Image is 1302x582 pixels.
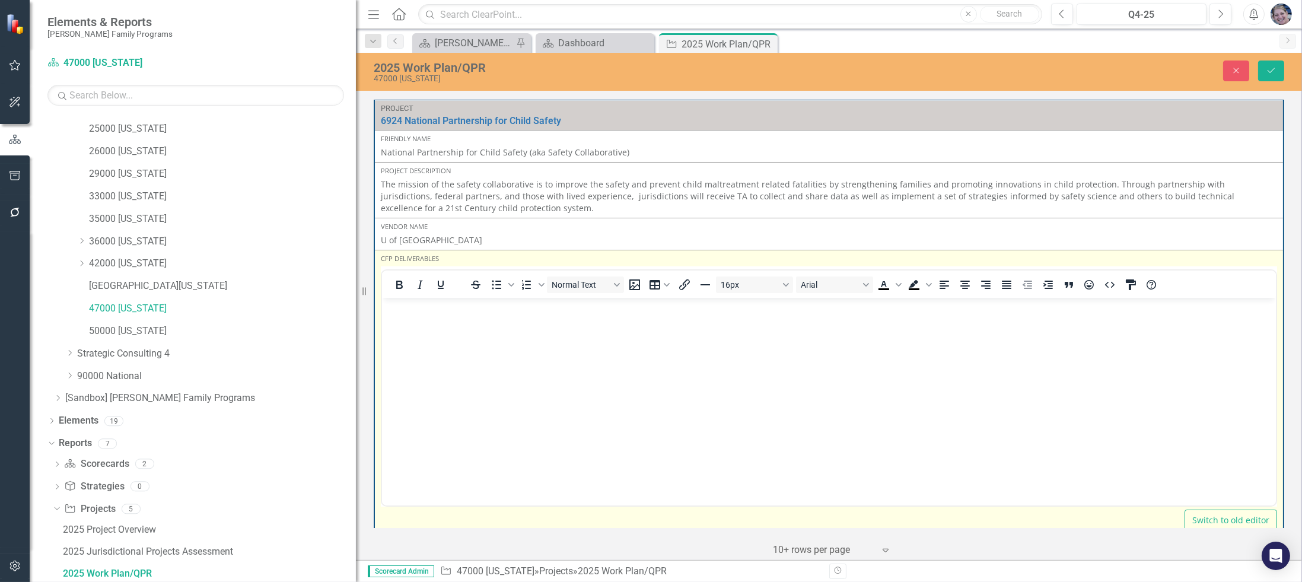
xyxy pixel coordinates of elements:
[976,276,996,293] button: Align right
[539,565,573,577] a: Projects
[389,276,409,293] button: Bold
[1080,276,1100,293] button: Emojis
[60,520,356,539] a: 2025 Project Overview
[547,276,624,293] button: Block Normal Text
[59,437,92,450] a: Reports
[89,257,356,271] a: 42000 [US_STATE]
[997,276,1017,293] button: Justify
[796,276,873,293] button: Font Arial
[381,179,1277,214] p: The mission of the safety collaborative is to improve the safety and prevent child maltreatment r...
[645,276,674,293] button: Table
[381,166,1277,176] div: Project Description
[955,276,975,293] button: Align center
[1100,276,1120,293] button: HTML Editor
[381,147,629,158] span: National Partnership for Child Safety (aka Safety Collaborative)
[625,276,645,293] button: Insert image
[418,4,1042,25] input: Search ClearPoint...
[539,36,651,50] a: Dashboard
[5,12,27,35] img: ClearPoint Strategy
[47,56,196,70] a: 47000 [US_STATE]
[135,459,154,469] div: 2
[558,36,651,50] div: Dashboard
[89,235,356,249] a: 36000 [US_STATE]
[1081,8,1203,22] div: Q4-25
[1077,4,1207,25] button: Q4-25
[47,29,173,39] small: [PERSON_NAME] Family Programs
[63,568,356,579] div: 2025 Work Plan/QPR
[65,392,356,405] a: [Sandbox] [PERSON_NAME] Family Programs
[130,482,149,492] div: 0
[64,457,129,471] a: Scorecards
[89,167,356,181] a: 29000 [US_STATE]
[63,524,356,535] div: 2025 Project Overview
[517,276,546,293] div: Numbered list
[934,276,954,293] button: Align left
[801,280,859,290] span: Arial
[682,37,775,52] div: 2025 Work Plan/QPR
[716,276,793,293] button: Font size 16px
[63,546,356,557] div: 2025 Jurisdictional Projects Assessment
[381,134,1277,144] div: Friendly Name
[64,480,124,494] a: Strategies
[47,15,173,29] span: Elements & Reports
[457,565,534,577] a: 47000 [US_STATE]
[122,504,141,514] div: 5
[98,438,117,449] div: 7
[77,347,356,361] a: Strategic Consulting 4
[1120,276,1141,293] button: CSS Editor
[674,276,695,293] button: Insert/edit link
[1059,276,1079,293] button: Blockquote
[381,116,1277,126] a: 6924 National Partnership for Child Safety
[368,565,434,577] span: Scorecard Admin
[415,36,513,50] a: [PERSON_NAME] Overview
[104,416,123,426] div: 19
[1185,510,1277,530] button: Switch to old editor
[382,298,1276,505] iframe: Rich Text Area
[89,279,356,293] a: [GEOGRAPHIC_DATA][US_STATE]
[89,145,356,158] a: 26000 [US_STATE]
[997,9,1022,18] span: Search
[89,302,356,316] a: 47000 [US_STATE]
[89,122,356,136] a: 25000 [US_STATE]
[1038,276,1058,293] button: Increase indent
[381,254,1277,263] div: CFP Deliverables
[904,276,934,293] div: Background color Black
[721,280,779,290] span: 16px
[578,565,667,577] div: 2025 Work Plan/QPR
[64,503,115,516] a: Projects
[77,370,356,383] a: 90000 National
[980,6,1039,23] button: Search
[1017,276,1037,293] button: Decrease indent
[374,61,884,74] div: 2025 Work Plan/QPR
[1271,4,1292,25] img: Diane Gillian
[47,85,344,106] input: Search Below...
[89,212,356,226] a: 35000 [US_STATE]
[695,276,715,293] button: Horizontal line
[1141,276,1161,293] button: Help
[1262,542,1290,570] div: Open Intercom Messenger
[381,222,1277,231] div: Vendor Name
[431,276,451,293] button: Underline
[381,234,482,246] span: U of [GEOGRAPHIC_DATA]
[874,276,903,293] div: Text color Black
[435,36,513,50] div: [PERSON_NAME] Overview
[89,325,356,338] a: 50000 [US_STATE]
[59,414,98,428] a: Elements
[60,542,356,561] a: 2025 Jurisdictional Projects Assessment
[381,104,1277,113] div: Project
[552,280,610,290] span: Normal Text
[89,190,356,203] a: 33000 [US_STATE]
[410,276,430,293] button: Italic
[466,276,486,293] button: Strikethrough
[374,74,884,83] div: 47000 [US_STATE]
[486,276,516,293] div: Bullet list
[440,565,820,578] div: » »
